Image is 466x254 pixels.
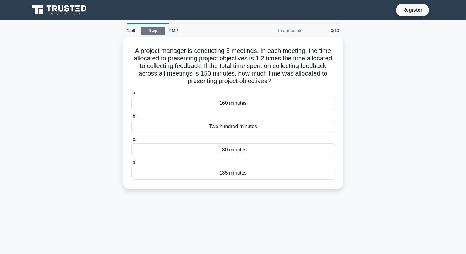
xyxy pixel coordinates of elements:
span: c. [133,137,136,142]
div: 185 minutes [131,167,335,180]
div: PMP [165,24,251,37]
span: a. [133,90,137,95]
span: d. [133,160,137,165]
a: Stop [141,27,165,35]
div: 160 minutes [131,97,335,110]
a: Register [398,6,426,14]
div: 180 minutes [131,143,335,156]
div: 1:59 [123,24,141,37]
h5: A project manager is conducting 5 meetings. In each meeting, the time allocated to presenting pro... [131,47,336,85]
div: Intermediate [251,24,306,37]
span: b. [133,113,137,119]
div: Two hundred minutes [131,120,335,133]
div: 3/10 [306,24,343,37]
